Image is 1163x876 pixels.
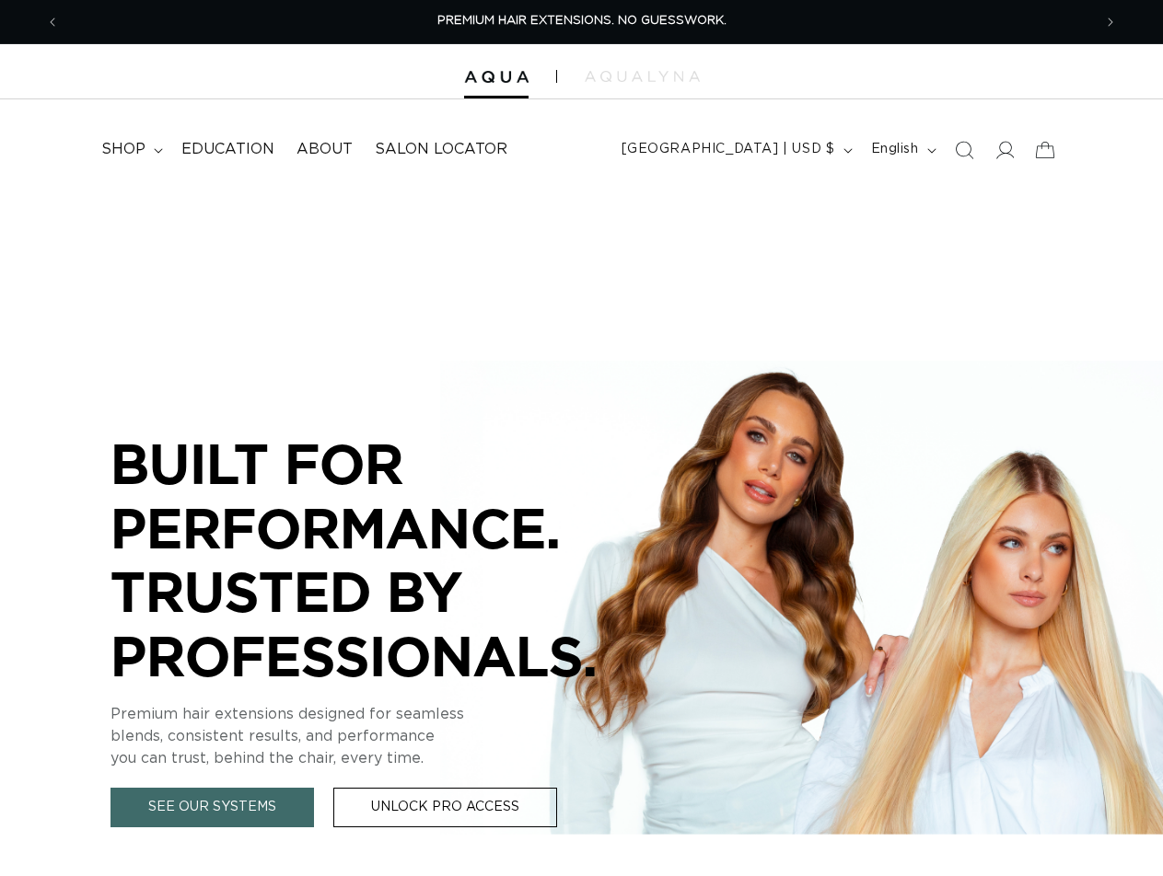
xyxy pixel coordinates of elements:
[437,15,727,27] span: PREMIUM HAIR EXTENSIONS. NO GUESSWORK.
[944,130,984,170] summary: Search
[90,129,170,170] summary: shop
[110,703,663,769] p: Premium hair extensions designed for seamless blends, consistent results, and performance you can...
[860,133,944,167] button: English
[1090,5,1131,40] button: Next announcement
[375,140,507,159] span: Salon Locator
[871,140,919,159] span: English
[181,140,274,159] span: Education
[32,5,73,40] button: Previous announcement
[611,133,860,167] button: [GEOGRAPHIC_DATA] | USD $
[364,129,518,170] a: Salon Locator
[101,140,145,159] span: shop
[297,140,353,159] span: About
[464,71,529,84] img: Aqua Hair Extensions
[585,71,700,82] img: aqualyna.com
[110,432,663,687] p: BUILT FOR PERFORMANCE. TRUSTED BY PROFESSIONALS.
[170,129,285,170] a: Education
[333,788,557,827] a: Unlock Pro Access
[622,140,835,159] span: [GEOGRAPHIC_DATA] | USD $
[285,129,364,170] a: About
[110,788,314,827] a: See Our Systems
